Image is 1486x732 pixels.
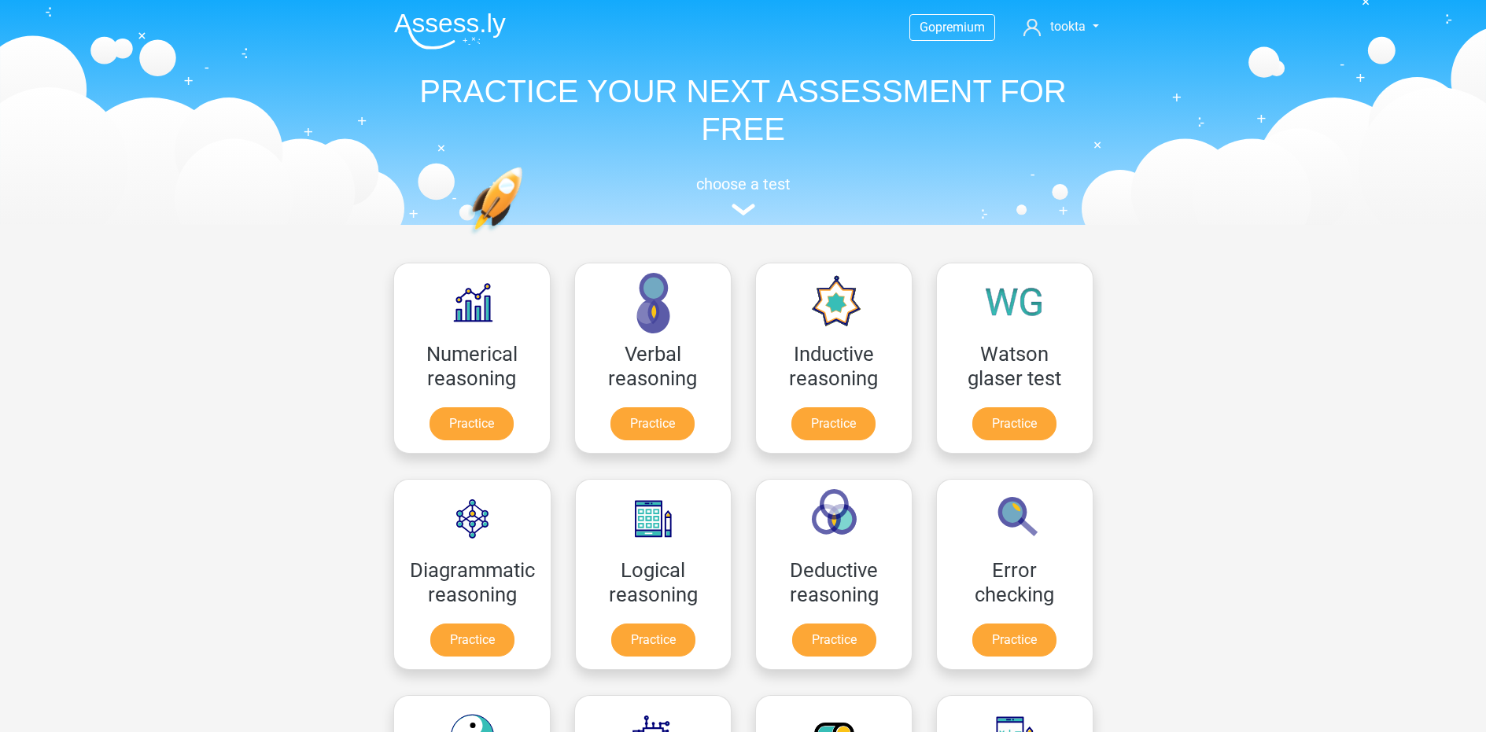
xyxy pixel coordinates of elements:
img: Assessly [394,13,506,50]
a: Practice [610,407,695,440]
a: Practice [792,623,876,657]
a: Practice [611,623,695,657]
a: choose a test [382,175,1105,216]
span: tookta [1050,19,1086,34]
a: Gopremium [910,17,994,38]
a: Practice [972,407,1056,440]
img: assessment [732,204,755,215]
span: premium [935,20,985,35]
img: practice [468,167,584,309]
h5: choose a test [382,175,1105,193]
a: Practice [430,623,514,657]
a: Practice [430,407,514,440]
span: Go [920,20,935,35]
a: tookta [1017,17,1104,36]
a: Practice [791,407,876,440]
h1: PRACTICE YOUR NEXT ASSESSMENT FOR FREE [382,72,1105,148]
a: Practice [972,623,1056,657]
